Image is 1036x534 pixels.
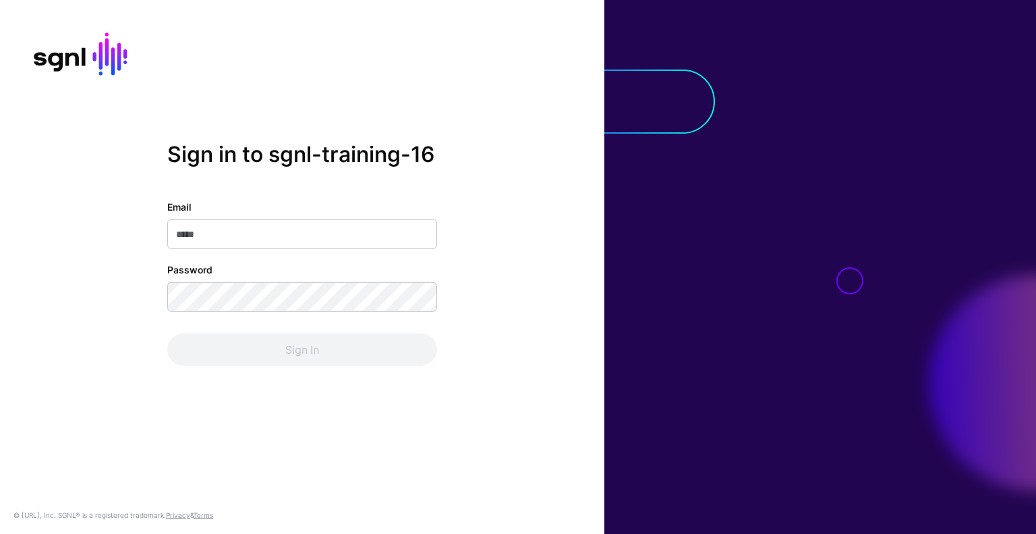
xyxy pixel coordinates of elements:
[167,141,437,167] h2: Sign in to sgnl-training-16
[13,510,213,520] div: © [URL], Inc. SGNL® is a registered trademark. &
[166,511,190,519] a: Privacy
[167,263,212,277] label: Password
[194,511,213,519] a: Terms
[167,200,192,214] label: Email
